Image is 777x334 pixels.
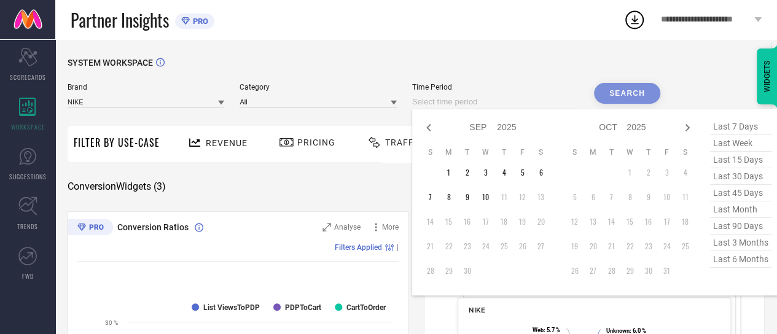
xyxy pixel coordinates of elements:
[9,172,47,181] span: SUGGESTIONS
[477,147,495,157] th: Wednesday
[495,212,513,231] td: Thu Sep 18 2025
[346,303,386,312] text: CartToOrder
[334,223,361,231] span: Analyse
[495,188,513,206] td: Thu Sep 11 2025
[621,163,639,182] td: Wed Oct 01 2025
[566,262,584,280] td: Sun Oct 26 2025
[206,138,248,148] span: Revenue
[566,237,584,255] td: Sun Oct 19 2025
[676,188,695,206] td: Sat Oct 11 2025
[584,237,603,255] td: Mon Oct 20 2025
[658,237,676,255] td: Fri Oct 24 2025
[639,262,658,280] td: Thu Oct 30 2025
[710,118,771,135] span: last 7 days
[710,185,771,201] span: last 45 days
[566,147,584,157] th: Sunday
[458,262,477,280] td: Tue Sep 30 2025
[495,163,513,182] td: Thu Sep 04 2025
[477,237,495,255] td: Wed Sep 24 2025
[639,237,658,255] td: Thu Oct 23 2025
[440,188,458,206] td: Mon Sep 08 2025
[68,83,224,91] span: Brand
[68,181,166,193] span: Conversion Widgets ( 3 )
[421,147,440,157] th: Sunday
[22,271,34,281] span: FWD
[440,262,458,280] td: Mon Sep 29 2025
[440,212,458,231] td: Mon Sep 15 2025
[382,223,399,231] span: More
[658,147,676,157] th: Friday
[584,262,603,280] td: Mon Oct 27 2025
[285,303,321,312] text: PDPToCart
[105,319,118,326] text: 30 %
[440,237,458,255] td: Mon Sep 22 2025
[603,262,621,280] td: Tue Oct 28 2025
[606,327,630,334] tspan: Unknown
[710,235,771,251] span: last 3 months
[10,72,46,82] span: SCORECARDS
[621,237,639,255] td: Wed Oct 22 2025
[639,188,658,206] td: Thu Oct 09 2025
[322,223,331,231] svg: Zoom
[421,188,440,206] td: Sun Sep 07 2025
[203,303,260,312] text: List ViewsToPDP
[676,147,695,157] th: Saturday
[639,163,658,182] td: Thu Oct 02 2025
[676,163,695,182] td: Sat Oct 04 2025
[658,163,676,182] td: Fri Oct 03 2025
[458,163,477,182] td: Tue Sep 02 2025
[532,147,550,157] th: Saturday
[532,188,550,206] td: Sat Sep 13 2025
[477,212,495,231] td: Wed Sep 17 2025
[603,237,621,255] td: Tue Oct 21 2025
[603,147,621,157] th: Tuesday
[421,120,436,135] div: Previous month
[606,327,646,334] text: : 6.0 %
[566,212,584,231] td: Sun Oct 12 2025
[710,251,771,268] span: last 6 months
[676,237,695,255] td: Sat Oct 25 2025
[458,147,477,157] th: Tuesday
[440,163,458,182] td: Mon Sep 01 2025
[495,147,513,157] th: Thursday
[710,135,771,152] span: last week
[297,138,335,147] span: Pricing
[74,135,160,150] span: Filter By Use-Case
[335,243,382,252] span: Filters Applied
[658,262,676,280] td: Fri Oct 31 2025
[710,168,771,185] span: last 30 days
[584,147,603,157] th: Monday
[240,83,396,91] span: Category
[532,163,550,182] td: Sat Sep 06 2025
[477,163,495,182] td: Wed Sep 03 2025
[495,237,513,255] td: Thu Sep 25 2025
[440,147,458,157] th: Monday
[532,237,550,255] td: Sat Sep 27 2025
[621,262,639,280] td: Wed Oct 29 2025
[621,147,639,157] th: Wednesday
[513,237,532,255] td: Fri Sep 26 2025
[513,147,532,157] th: Friday
[458,237,477,255] td: Tue Sep 23 2025
[533,327,544,333] tspan: Web
[412,95,579,109] input: Select time period
[676,212,695,231] td: Sat Oct 18 2025
[710,201,771,218] span: last month
[117,222,189,232] span: Conversion Ratios
[412,83,579,91] span: Time Period
[68,219,113,238] div: Premium
[639,212,658,231] td: Thu Oct 16 2025
[639,147,658,157] th: Thursday
[603,188,621,206] td: Tue Oct 07 2025
[469,306,485,314] span: NIKE
[190,17,208,26] span: PRO
[532,212,550,231] td: Sat Sep 20 2025
[680,120,695,135] div: Next month
[603,212,621,231] td: Tue Oct 14 2025
[458,188,477,206] td: Tue Sep 09 2025
[513,163,532,182] td: Fri Sep 05 2025
[566,188,584,206] td: Sun Oct 05 2025
[17,222,38,231] span: TRENDS
[710,218,771,235] span: last 90 days
[533,327,560,333] text: : 5.7 %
